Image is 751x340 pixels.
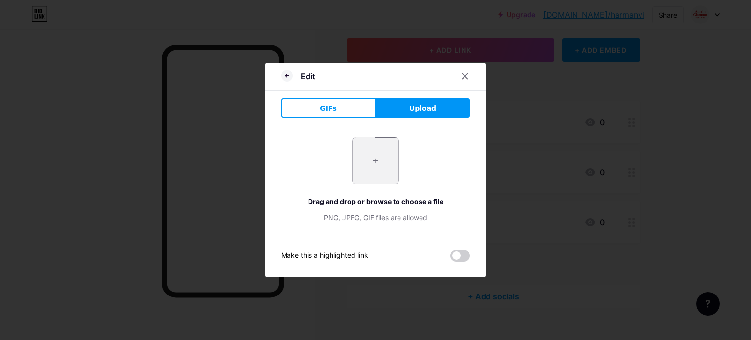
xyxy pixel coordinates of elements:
span: GIFs [320,103,337,113]
div: Make this a highlighted link [281,250,368,262]
button: GIFs [281,98,375,118]
div: Edit [301,70,315,82]
button: Upload [375,98,470,118]
div: PNG, JPEG, GIF files are allowed [281,212,470,223]
div: Drag and drop or browse to choose a file [281,196,470,206]
span: Upload [409,103,436,113]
